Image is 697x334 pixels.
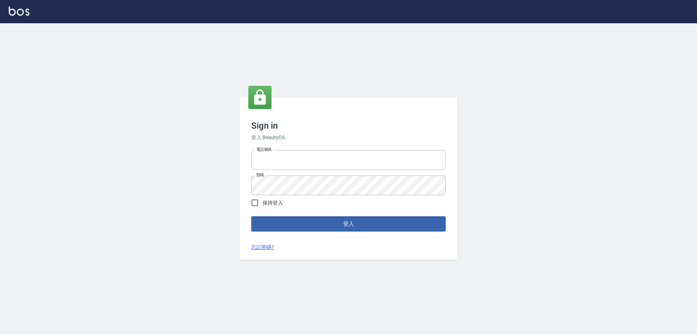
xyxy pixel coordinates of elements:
[256,172,264,178] label: 密碼
[251,134,446,141] h6: 登入 BeautyOS
[251,121,446,131] h3: Sign in
[262,199,283,207] span: 保持登入
[9,7,29,16] img: Logo
[251,216,446,232] button: 登入
[251,244,274,251] a: 忘記密碼?
[256,147,272,152] label: 電話號碼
